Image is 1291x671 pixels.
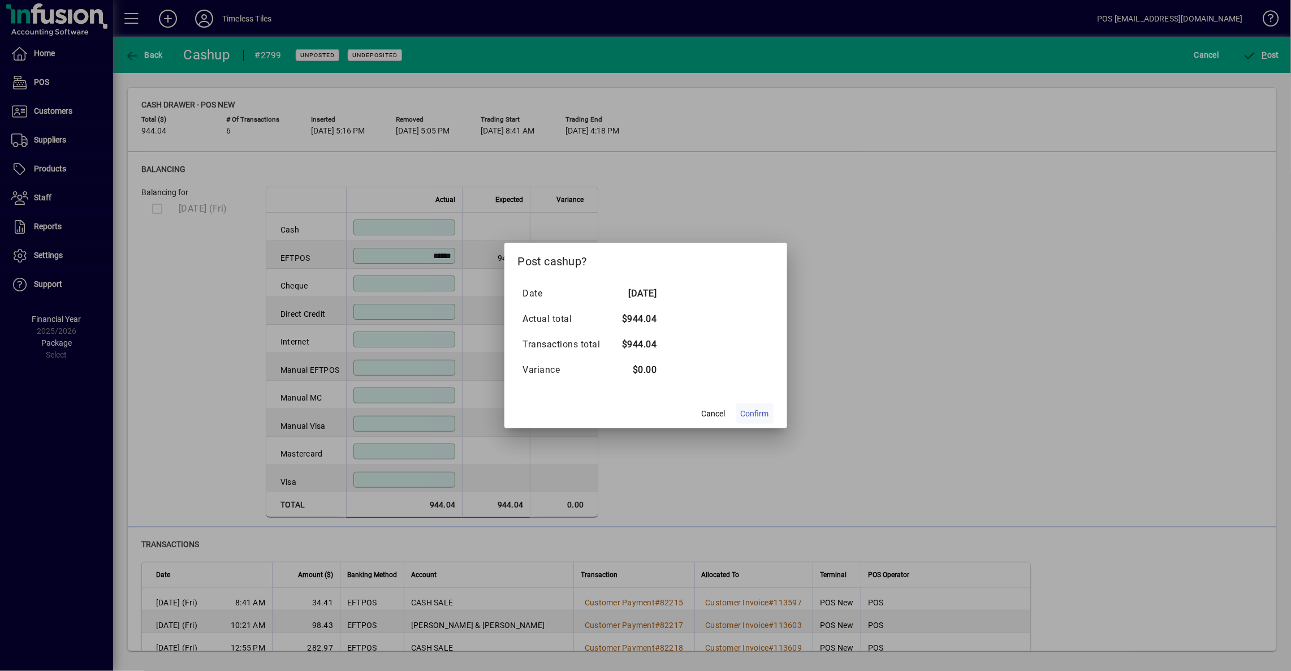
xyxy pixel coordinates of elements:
[612,306,657,332] td: $944.04
[612,332,657,357] td: $944.04
[523,332,612,357] td: Transactions total
[523,281,612,306] td: Date
[702,408,726,420] span: Cancel
[504,243,787,276] h2: Post cashup?
[612,357,657,382] td: $0.00
[741,408,769,420] span: Confirm
[696,403,732,424] button: Cancel
[612,281,657,306] td: [DATE]
[523,357,612,382] td: Variance
[736,403,774,424] button: Confirm
[523,306,612,332] td: Actual total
